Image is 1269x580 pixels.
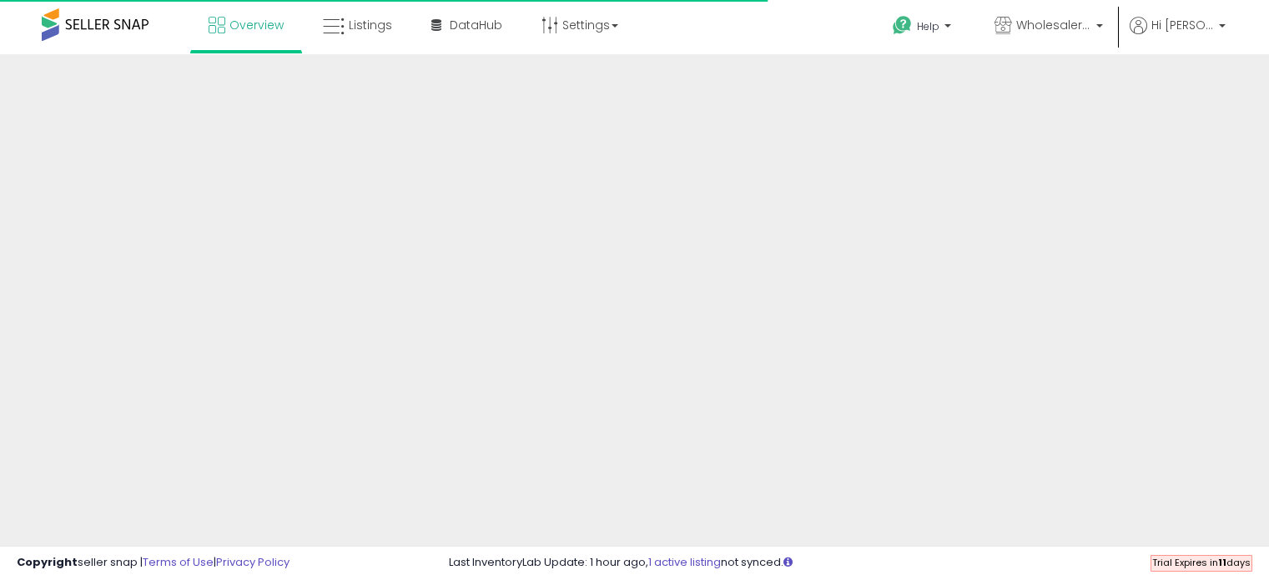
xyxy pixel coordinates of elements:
[879,3,968,54] a: Help
[229,17,284,33] span: Overview
[17,555,290,571] div: seller snap | |
[892,15,913,36] i: Get Help
[349,17,392,33] span: Listings
[783,557,793,567] i: Click here to read more about un-synced listings.
[1152,556,1251,569] span: Trial Expires in days
[1016,17,1091,33] span: Wholesaler AZ
[1218,556,1226,569] b: 11
[143,554,214,570] a: Terms of Use
[450,17,502,33] span: DataHub
[17,554,78,570] strong: Copyright
[216,554,290,570] a: Privacy Policy
[648,554,721,570] a: 1 active listing
[917,19,939,33] span: Help
[1130,17,1226,54] a: Hi [PERSON_NAME]
[1151,17,1214,33] span: Hi [PERSON_NAME]
[449,555,1252,571] div: Last InventoryLab Update: 1 hour ago, not synced.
